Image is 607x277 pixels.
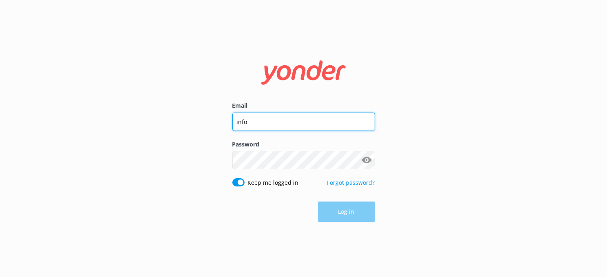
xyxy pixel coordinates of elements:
[232,113,375,131] input: user@emailaddress.com
[232,140,375,149] label: Password
[232,101,375,110] label: Email
[248,178,299,187] label: Keep me logged in
[359,152,375,168] button: Show password
[327,179,375,186] a: Forgot password?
